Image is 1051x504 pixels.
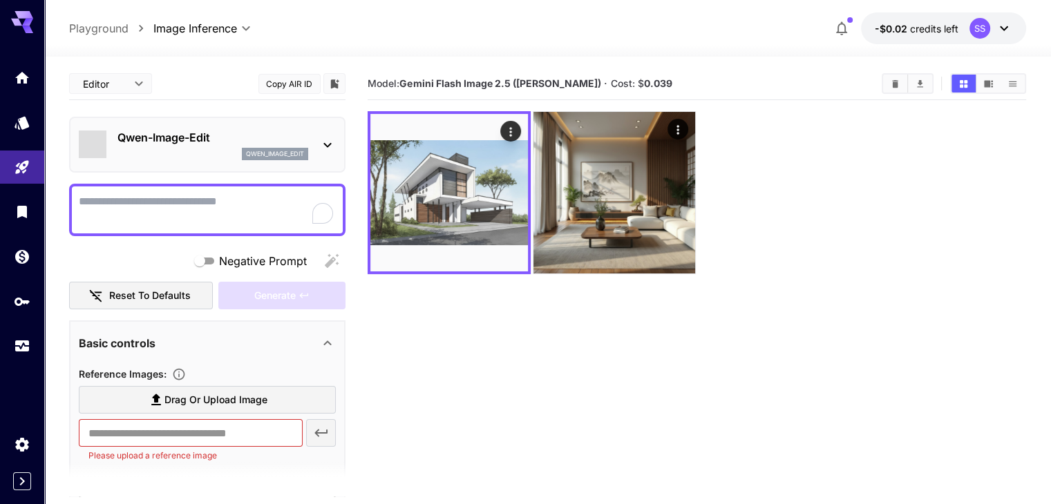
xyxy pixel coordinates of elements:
[258,74,321,94] button: Copy AIR ID
[164,391,267,409] span: Drag or upload image
[910,23,958,35] span: credits left
[83,77,126,91] span: Editor
[908,75,932,93] button: Download All
[882,73,934,94] div: Clear AllDownload All
[79,386,336,414] label: Drag or upload image
[1001,75,1025,93] button: Show media in list view
[875,23,910,35] span: -$0.02
[370,114,528,271] img: 2Q==
[246,149,304,159] p: qwen_image_edit
[14,248,30,265] div: Wallet
[883,75,907,93] button: Clear All
[611,77,672,89] span: Cost: $
[667,119,688,139] div: Actions
[14,114,30,131] div: Models
[861,12,1026,44] button: -$0.01762SS
[14,203,30,220] div: Library
[69,20,129,37] a: Playground
[14,338,30,355] div: Usage
[79,193,336,226] textarea: To enrich screen reader interactions, please activate Accessibility in Grammarly extension settings
[14,293,30,310] div: API Keys
[167,367,191,381] button: Upload a reference image to guide the result. This is needed for Image-to-Image or Inpainting. Su...
[950,73,1026,94] div: Show media in grid viewShow media in video viewShow media in list view
[14,155,30,172] div: Playground
[79,368,167,380] span: Reference Images :
[219,253,307,269] span: Negative Prompt
[604,75,607,92] p: ·
[88,449,292,463] p: Please upload a reference image
[13,472,31,490] button: Expand sidebar
[875,21,958,36] div: -$0.01762
[14,69,30,86] div: Home
[218,282,345,310] div: Please upload a reference image
[79,124,336,166] div: Qwen-Image-Editqwen_image_edit
[14,436,30,453] div: Settings
[153,20,237,37] span: Image Inference
[79,335,155,351] p: Basic controls
[399,77,600,89] b: Gemini Flash Image 2.5 ([PERSON_NAME])
[976,75,1001,93] button: Show media in video view
[533,112,695,273] img: 2Q==
[969,18,990,39] div: SS
[69,282,213,310] button: Reset to defaults
[79,327,336,360] div: Basic controls
[69,20,153,37] nav: breadcrumb
[644,77,672,89] b: 0.039
[951,75,976,93] button: Show media in grid view
[500,121,521,142] div: Actions
[368,77,600,89] span: Model:
[328,75,341,92] button: Add to library
[117,129,308,146] p: Qwen-Image-Edit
